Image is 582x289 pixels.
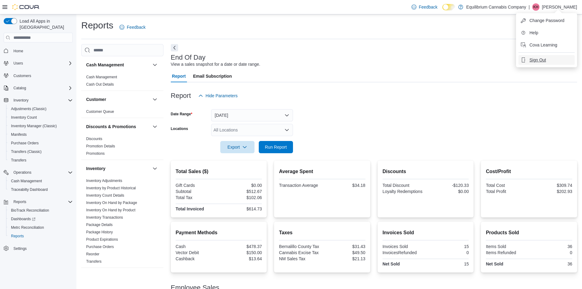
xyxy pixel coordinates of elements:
a: Discounts [86,137,102,141]
span: Export [224,141,251,153]
span: Report [172,70,186,82]
span: Operations [13,170,31,175]
div: Bernalillo County Tax [279,244,321,249]
span: Promotions [86,151,105,156]
a: Inventory Transactions [86,215,123,220]
button: Cash Management [6,177,75,185]
span: Inventory Count [11,115,37,120]
button: Catalog [11,84,28,92]
span: Feedback [419,4,437,10]
div: $614.73 [220,206,262,211]
button: Help [518,28,575,38]
h3: Report [171,92,191,99]
span: Customers [13,73,31,78]
a: Inventory Manager (Classic) [9,122,59,130]
div: Total Profit [486,189,528,194]
span: Package Details [86,222,113,227]
button: Inventory [11,97,31,104]
span: Package History [86,230,113,235]
a: Adjustments (Classic) [9,105,49,113]
span: Inventory Adjustments [86,178,122,183]
a: Traceabilty Dashboard [9,186,50,193]
img: Cova [12,4,40,10]
div: 15 [427,244,469,249]
h3: End Of Day [171,54,206,61]
span: Feedback [127,24,145,30]
div: $150.00 [220,250,262,255]
a: Package History [86,230,113,234]
span: BioTrack Reconciliation [9,207,73,214]
span: Transfers [86,259,101,264]
button: Run Report [259,141,293,153]
span: Reports [9,232,73,240]
span: KH [533,3,539,11]
div: $102.06 [220,195,262,200]
span: Metrc Reconciliation [11,225,44,230]
button: BioTrack Reconciliation [6,206,75,215]
span: Cash Management [11,179,42,183]
a: Customer Queue [86,109,114,114]
a: Reorder [86,252,99,256]
span: Transfers [11,158,26,163]
span: Metrc Reconciliation [9,224,73,231]
a: Cash Management [86,75,117,79]
span: Cash Out Details [86,82,114,87]
div: Total Cost [486,183,528,188]
a: Purchase Orders [86,245,114,249]
span: Inventory Count Details [86,193,124,198]
div: InvoicesRefunded [383,250,424,255]
div: View a sales snapshot for a date or date range. [171,61,260,68]
span: Inventory Manager (Classic) [9,122,73,130]
button: Users [11,60,25,67]
button: Inventory Count [6,113,75,122]
div: -$120.33 [427,183,469,188]
div: Cash [176,244,218,249]
span: Purchase Orders [11,141,39,146]
span: Reorder [86,252,99,257]
button: Loyalty [151,273,159,280]
h2: Products Sold [486,229,572,236]
button: Purchase Orders [6,139,75,147]
button: Home [1,46,75,55]
span: Cash Management [9,177,73,185]
button: Users [1,59,75,68]
div: $21.13 [324,256,365,261]
span: Reports [11,234,24,239]
button: Transfers (Classic) [6,147,75,156]
button: Next [171,44,178,51]
div: Cash Management [81,73,163,91]
button: Sign Out [518,55,575,65]
span: Reports [11,198,73,206]
div: 36 [530,244,572,249]
div: Total Tax [176,195,218,200]
a: Inventory On Hand by Product [86,208,135,212]
h3: Customer [86,96,106,102]
a: Metrc Reconciliation [9,224,46,231]
button: Customer [86,96,150,102]
div: 0 [427,250,469,255]
span: Run Report [265,144,287,150]
a: Transfers [86,259,101,264]
span: Load All Apps in [GEOGRAPHIC_DATA] [17,18,73,30]
button: Inventory Manager (Classic) [6,122,75,130]
div: Inventory [81,177,163,268]
button: Change Password [518,16,575,25]
a: Purchase Orders [9,139,41,147]
a: Transfers (Classic) [9,148,44,155]
button: Reports [6,232,75,240]
span: Traceabilty Dashboard [11,187,48,192]
h3: Cash Management [86,62,124,68]
button: Customer [151,96,159,103]
span: Promotion Details [86,144,115,149]
div: $309.74 [530,183,572,188]
div: $31.43 [324,244,365,249]
button: Cash Management [151,61,159,69]
div: NM Sales Tax [279,256,321,261]
button: Hide Parameters [196,90,240,102]
button: Discounts & Promotions [151,123,159,130]
strong: Net Sold [486,261,503,266]
h2: Taxes [279,229,365,236]
button: [DATE] [211,109,293,121]
span: Manifests [11,132,27,137]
